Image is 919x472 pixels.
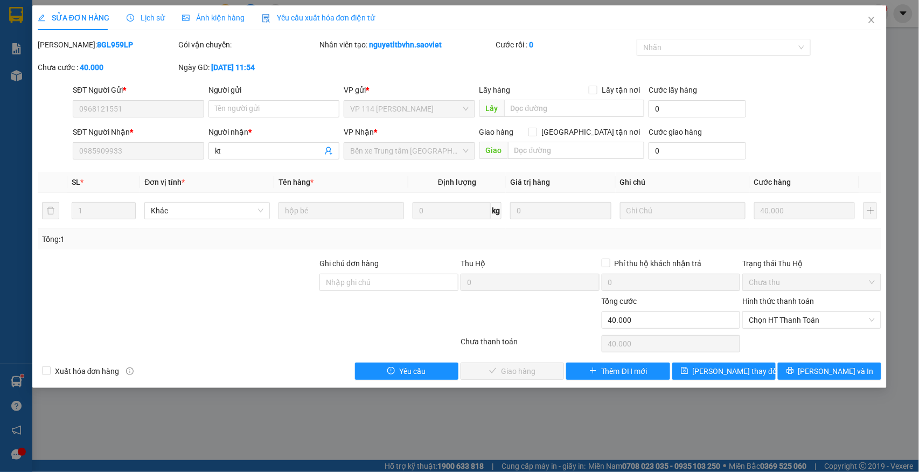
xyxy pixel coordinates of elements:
span: Chưa thu [749,274,875,290]
b: 8GL959LP [97,40,133,49]
div: SĐT Người Gửi [73,84,204,96]
input: 0 [510,202,611,219]
button: printer[PERSON_NAME] và In [778,363,881,380]
span: Chọn HT Thanh Toán [749,312,875,328]
span: plus [589,367,597,376]
button: delete [42,202,59,219]
span: [PERSON_NAME] và In [798,365,874,377]
input: Ghi Chú [620,202,746,219]
img: logo.jpg [6,9,60,63]
span: user-add [324,147,333,155]
span: Thêm ĐH mới [601,365,647,377]
span: [GEOGRAPHIC_DATA] tận nơi [537,126,644,138]
input: Cước giao hàng [649,142,746,159]
div: Trạng thái Thu Hộ [742,258,881,269]
span: Giao [479,142,508,159]
span: VP Nhận [344,128,374,136]
span: Yêu cầu xuất hóa đơn điện tử [262,13,375,22]
span: edit [38,14,45,22]
th: Ghi chú [616,172,750,193]
div: [PERSON_NAME]: [38,39,177,51]
span: SL [72,178,80,186]
span: Phí thu hộ khách nhận trả [610,258,706,269]
label: Ghi chú đơn hàng [319,259,379,268]
label: Cước giao hàng [649,128,702,136]
span: kg [491,202,502,219]
span: Thu Hộ [461,259,485,268]
span: Tổng cước [602,297,637,306]
div: Nhân viên tạo: [319,39,493,51]
b: 40.000 [80,63,103,72]
button: checkGiao hàng [461,363,564,380]
img: icon [262,14,270,23]
span: exclamation-circle [387,367,395,376]
div: Gói vận chuyển: [178,39,317,51]
span: close [867,16,876,24]
span: Đơn vị tính [144,178,185,186]
button: save[PERSON_NAME] thay đổi [672,363,776,380]
b: Sao Việt [65,25,131,43]
b: nguyetltbvhn.saoviet [369,40,442,49]
b: 0 [529,40,533,49]
input: Dọc đường [504,100,644,117]
span: SỬA ĐƠN HÀNG [38,13,109,22]
span: save [681,367,688,376]
span: printer [786,367,794,376]
span: Giá trị hàng [510,178,550,186]
span: Lấy tận nơi [597,84,644,96]
div: VP gửi [344,84,475,96]
span: Yêu cầu [399,365,426,377]
span: VP 114 Trần Nhật Duật [350,101,469,117]
b: [DATE] 11:54 [211,63,255,72]
span: info-circle [126,367,134,375]
h2: VP Nhận: VP Nhận 779 Giải Phóng [57,63,260,164]
span: [PERSON_NAME] thay đổi [693,365,779,377]
input: Ghi chú đơn hàng [319,274,458,291]
span: Bến xe Trung tâm Lào Cai [350,143,469,159]
div: Chưa thanh toán [459,336,601,355]
div: Chưa cước : [38,61,177,73]
div: SĐT Người Nhận [73,126,204,138]
input: VD: Bàn, Ghế [279,202,404,219]
span: Giao hàng [479,128,514,136]
div: Người nhận [208,126,340,138]
div: Tổng: 1 [42,233,355,245]
span: Khác [151,203,263,219]
h2: HCSMQPBJ [6,63,87,80]
span: Tên hàng [279,178,314,186]
input: Cước lấy hàng [649,100,746,117]
button: plusThêm ĐH mới [566,363,670,380]
div: Ngày GD: [178,61,317,73]
span: picture [182,14,190,22]
span: clock-circle [127,14,134,22]
span: Cước hàng [754,178,791,186]
span: Ảnh kiện hàng [182,13,245,22]
button: Close [857,5,887,36]
span: Định lượng [438,178,476,186]
label: Hình thức thanh toán [742,297,814,306]
input: 0 [754,202,855,219]
div: Cước rồi : [496,39,635,51]
input: Dọc đường [508,142,644,159]
div: Người gửi [208,84,340,96]
span: Lấy [479,100,504,117]
button: plus [864,202,877,219]
span: Xuất hóa đơn hàng [51,365,124,377]
b: [DOMAIN_NAME] [144,9,260,26]
span: Lịch sử [127,13,165,22]
label: Cước lấy hàng [649,86,697,94]
button: exclamation-circleYêu cầu [355,363,458,380]
span: Lấy hàng [479,86,511,94]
